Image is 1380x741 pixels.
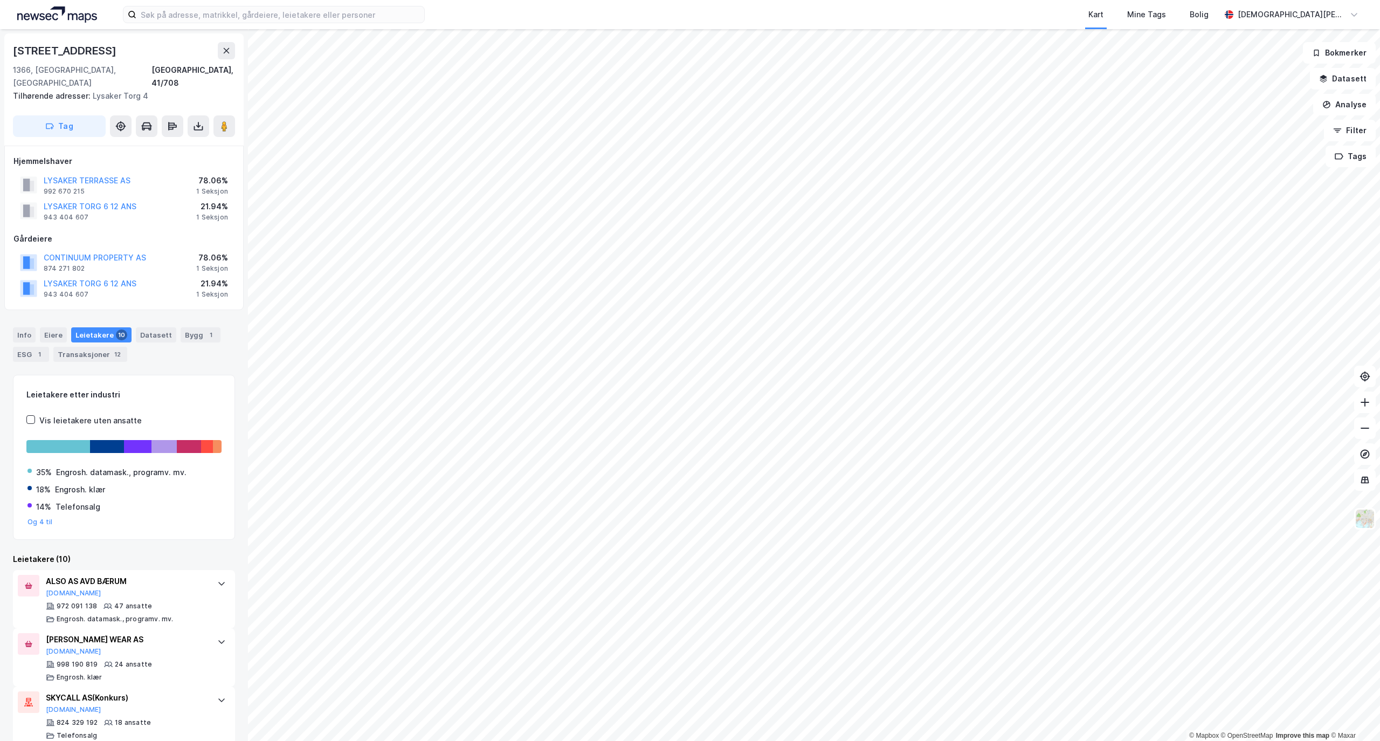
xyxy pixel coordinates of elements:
[57,602,97,610] div: 972 091 138
[196,187,228,196] div: 1 Seksjon
[57,673,102,682] div: Engrosh. klær
[46,589,101,598] button: [DOMAIN_NAME]
[17,6,97,23] img: logo.a4113a55bc3d86da70a041830d287a7e.svg
[1310,68,1376,90] button: Datasett
[56,466,187,479] div: Engrosh. datamask., programv. mv.
[57,718,98,727] div: 824 329 192
[205,330,216,340] div: 1
[1189,732,1219,739] a: Mapbox
[1127,8,1166,21] div: Mine Tags
[13,553,235,566] div: Leietakere (10)
[151,64,235,90] div: [GEOGRAPHIC_DATA], 41/708
[196,264,228,273] div: 1 Seksjon
[55,483,105,496] div: Engrosh. klær
[44,290,88,299] div: 943 404 607
[53,347,127,362] div: Transaksjoner
[46,575,206,588] div: ALSO AS AVD BÆRUM
[46,691,206,704] div: SKYCALL AS (Konkurs)
[1355,509,1375,529] img: Z
[36,466,52,479] div: 35%
[116,330,127,340] div: 10
[196,174,228,187] div: 78.06%
[34,349,45,360] div: 1
[46,633,206,646] div: [PERSON_NAME] WEAR AS
[40,327,67,342] div: Eiere
[1190,8,1209,21] div: Bolig
[13,327,36,342] div: Info
[1313,94,1376,115] button: Analyse
[44,187,85,196] div: 992 670 215
[196,277,228,290] div: 21.94%
[1088,8,1103,21] div: Kart
[115,718,151,727] div: 18 ansatte
[13,232,234,245] div: Gårdeiere
[1326,689,1380,741] iframe: Chat Widget
[36,483,51,496] div: 18%
[13,115,106,137] button: Tag
[115,660,152,669] div: 24 ansatte
[112,349,123,360] div: 12
[196,213,228,222] div: 1 Seksjon
[57,615,174,623] div: Engrosh. datamask., programv. mv.
[13,155,234,168] div: Hjemmelshaver
[44,264,85,273] div: 874 271 802
[27,518,53,526] button: Og 4 til
[196,251,228,264] div: 78.06%
[1238,8,1345,21] div: [DEMOGRAPHIC_DATA][PERSON_NAME]
[1326,689,1380,741] div: Kontrollprogram for chat
[56,500,100,513] div: Telefonsalg
[26,388,222,401] div: Leietakere etter industri
[13,42,119,59] div: [STREET_ADDRESS]
[71,327,132,342] div: Leietakere
[181,327,220,342] div: Bygg
[196,290,228,299] div: 1 Seksjon
[114,602,152,610] div: 47 ansatte
[13,64,151,90] div: 1366, [GEOGRAPHIC_DATA], [GEOGRAPHIC_DATA]
[1326,146,1376,167] button: Tags
[44,213,88,222] div: 943 404 607
[1221,732,1273,739] a: OpenStreetMap
[13,347,49,362] div: ESG
[1303,42,1376,64] button: Bokmerker
[196,200,228,213] div: 21.94%
[13,91,93,100] span: Tilhørende adresser:
[1324,120,1376,141] button: Filter
[57,660,98,669] div: 998 190 819
[1276,732,1329,739] a: Improve this map
[36,500,51,513] div: 14%
[46,647,101,656] button: [DOMAIN_NAME]
[136,6,424,23] input: Søk på adresse, matrikkel, gårdeiere, leietakere eller personer
[57,731,97,740] div: Telefonsalg
[46,705,101,714] button: [DOMAIN_NAME]
[13,90,226,102] div: Lysaker Torg 4
[39,414,142,427] div: Vis leietakere uten ansatte
[136,327,176,342] div: Datasett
